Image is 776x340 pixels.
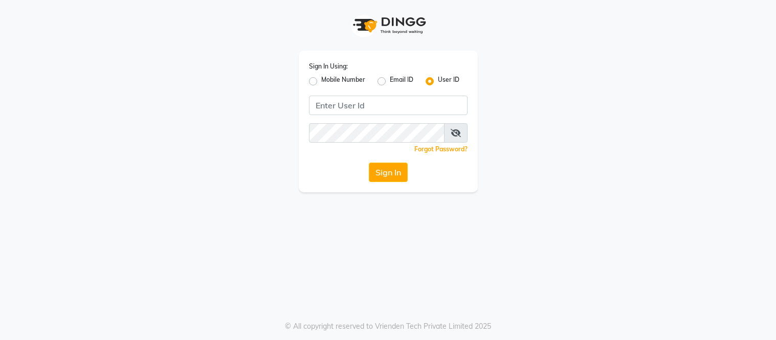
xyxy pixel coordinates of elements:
label: Sign In Using: [309,62,348,71]
label: User ID [438,75,459,87]
a: Forgot Password? [414,145,468,153]
label: Email ID [390,75,413,87]
img: logo1.svg [347,10,429,40]
label: Mobile Number [321,75,365,87]
input: Username [309,123,445,143]
input: Username [309,96,468,115]
button: Sign In [369,163,408,182]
